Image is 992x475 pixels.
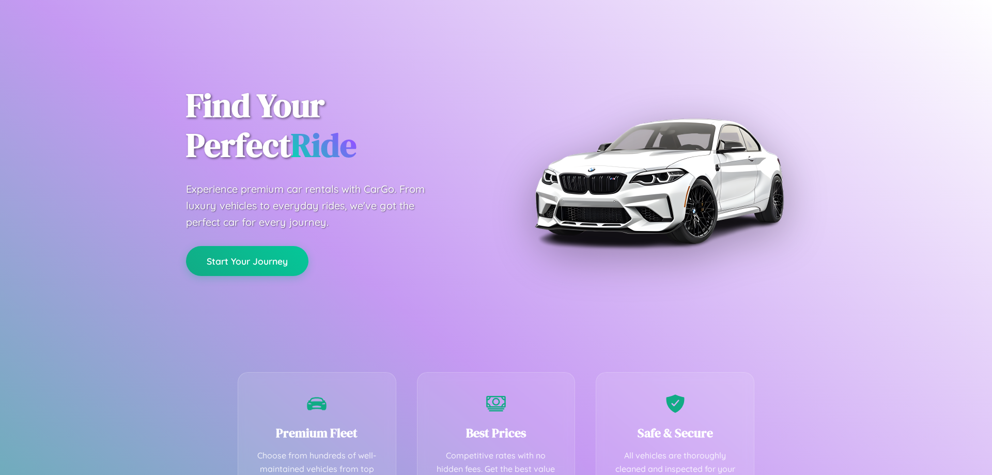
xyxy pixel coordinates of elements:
[186,86,481,165] h1: Find Your Perfect
[186,181,444,231] p: Experience premium car rentals with CarGo. From luxury vehicles to everyday rides, we've got the ...
[433,424,560,441] h3: Best Prices
[612,424,738,441] h3: Safe & Secure
[254,424,380,441] h3: Premium Fleet
[530,52,788,310] img: Premium BMW car rental vehicle
[291,122,357,167] span: Ride
[186,246,308,276] button: Start Your Journey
